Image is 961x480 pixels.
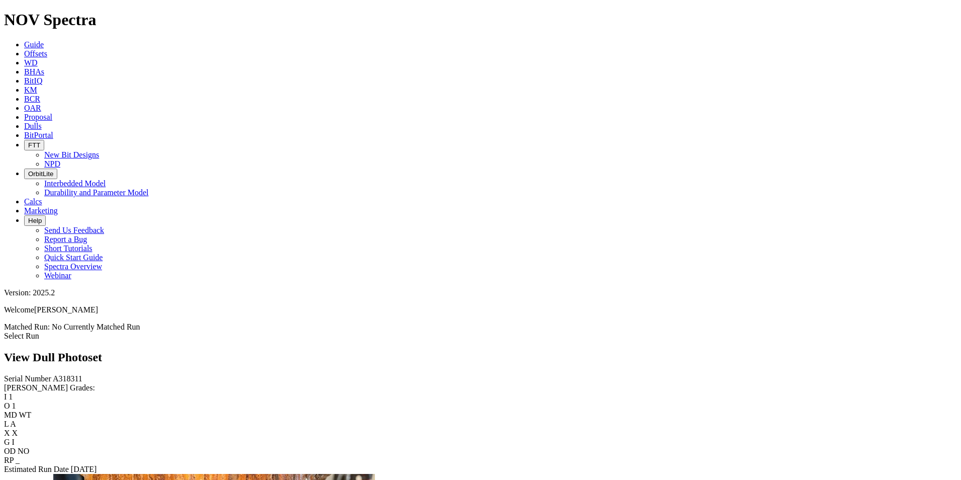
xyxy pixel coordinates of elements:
a: Guide [24,40,44,49]
a: WD [24,58,38,67]
a: Select Run [4,332,39,340]
label: Estimated Run Date [4,465,69,473]
label: RP [4,456,14,464]
span: I [12,438,15,446]
h1: NOV Spectra [4,11,957,29]
a: OAR [24,104,41,112]
a: Spectra Overview [44,262,102,271]
h2: View Dull Photoset [4,351,957,364]
a: Quick Start Guide [44,253,103,262]
span: [PERSON_NAME] [34,305,98,314]
span: Help [28,217,42,224]
p: Welcome [4,305,957,314]
div: [PERSON_NAME] Grades: [4,383,957,392]
label: O [4,402,10,410]
span: X [12,429,18,437]
label: OD [4,447,16,455]
a: Send Us Feedback [44,226,104,234]
span: OrbitLite [28,170,53,178]
a: Report a Bug [44,235,87,244]
a: Offsets [24,49,47,58]
a: Durability and Parameter Model [44,188,149,197]
span: 1 [12,402,16,410]
label: Serial Number [4,374,51,383]
a: Proposal [24,113,52,121]
a: KM [24,86,37,94]
a: Calcs [24,197,42,206]
span: WT [19,411,32,419]
a: Interbedded Model [44,179,106,188]
button: OrbitLite [24,169,57,179]
div: Version: 2025.2 [4,288,957,297]
label: L [4,420,9,428]
span: A318311 [53,374,82,383]
span: A [10,420,16,428]
label: X [4,429,10,437]
span: No Currently Matched Run [52,323,140,331]
a: Short Tutorials [44,244,92,253]
label: I [4,392,7,401]
a: Dulls [24,122,42,130]
a: BHAs [24,67,44,76]
span: Matched Run: [4,323,50,331]
label: MD [4,411,17,419]
a: Webinar [44,271,71,280]
span: [DATE] [71,465,97,473]
span: FTT [28,141,40,149]
span: 1 [9,392,13,401]
label: G [4,438,10,446]
a: BCR [24,95,40,103]
a: Marketing [24,206,58,215]
button: FTT [24,140,44,150]
a: BitIQ [24,76,42,85]
span: _ [16,456,20,464]
button: Help [24,215,46,226]
a: NPD [44,159,60,168]
a: New Bit Designs [44,150,99,159]
a: BitPortal [24,131,53,139]
span: NO [18,447,29,455]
